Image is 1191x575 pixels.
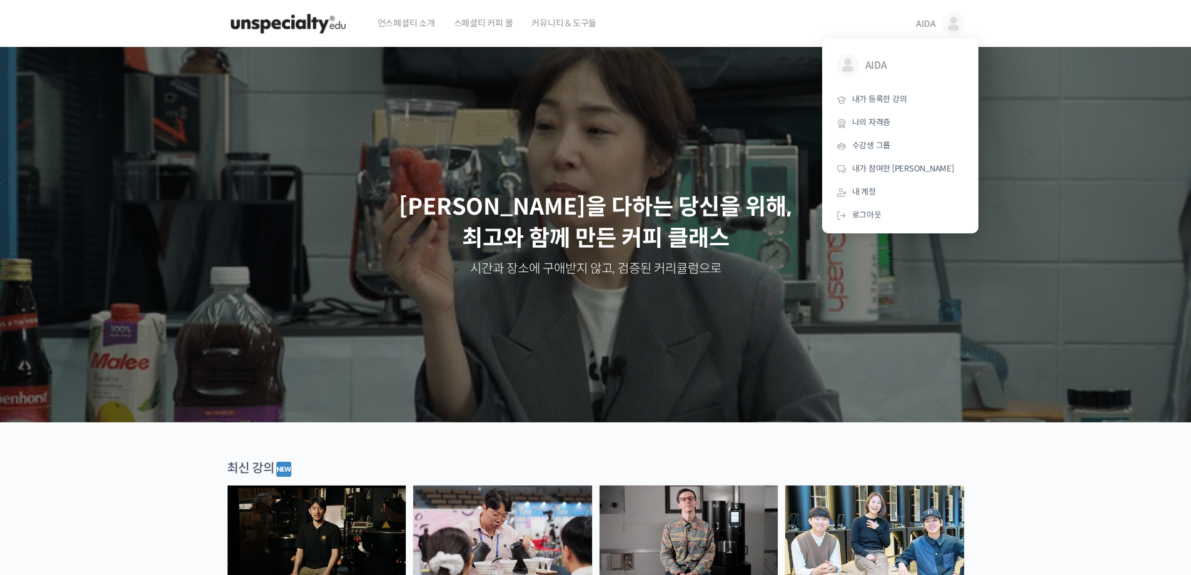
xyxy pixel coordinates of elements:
a: 내가 참여한 [PERSON_NAME] [827,158,973,181]
span: AIDA [865,54,958,78]
span: 대화 [114,416,129,426]
span: 내가 참여한 [PERSON_NAME] [852,163,954,174]
p: 시간과 장소에 구애받지 않고, 검증된 커리큘럼으로 [13,260,1179,278]
a: 홈 [4,397,83,428]
a: 수강생 그룹 [827,135,973,158]
a: 내 계정 [827,181,973,204]
span: 내 계정 [852,186,876,197]
a: 대화 [83,397,161,428]
span: 홈 [39,415,47,425]
span: 수강생 그룹 [852,140,891,151]
a: 내가 등록한 강의 [827,88,973,111]
a: AIDA [827,44,973,88]
a: 나의 자격증 [827,111,973,135]
img: 🆕 [276,462,291,477]
a: 로그아웃 [827,204,973,227]
p: [PERSON_NAME]을 다하는 당신을 위해, 최고와 함께 만든 커피 클래스 [13,191,1179,255]
div: 최신 강의 [227,460,965,479]
span: 내가 등록한 강의 [852,94,907,104]
span: 로그아웃 [852,210,882,220]
span: AIDA [916,18,935,29]
span: 설정 [193,415,208,425]
a: 설정 [161,397,240,428]
span: 나의 자격증 [852,117,891,128]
